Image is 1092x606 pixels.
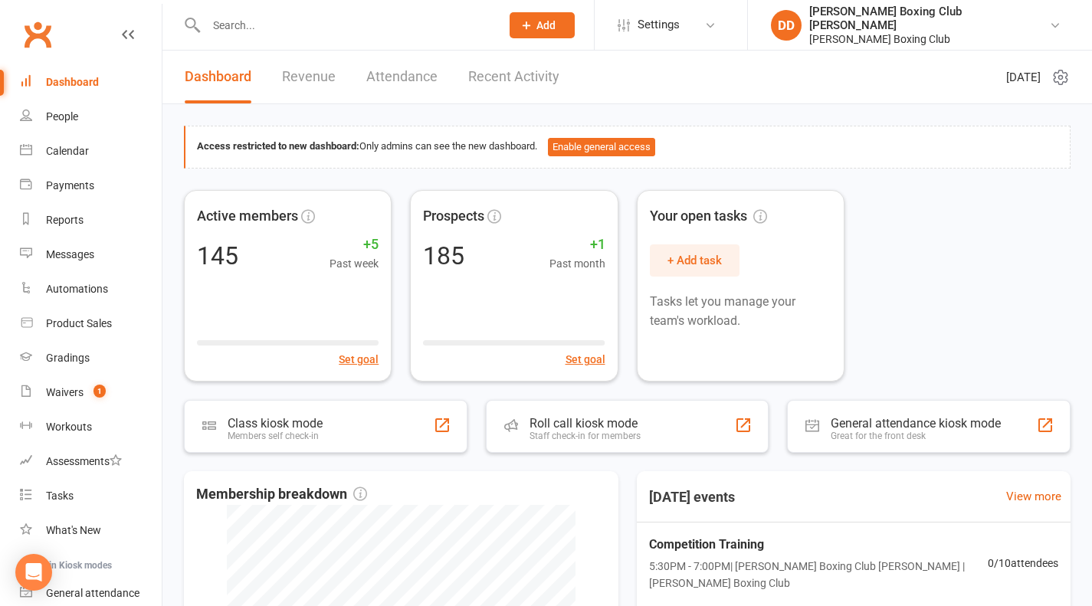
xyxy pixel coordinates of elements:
a: People [20,100,162,134]
a: Dashboard [185,51,251,103]
span: +5 [330,234,379,256]
span: +1 [549,234,605,256]
div: Class kiosk mode [228,416,323,431]
span: [DATE] [1006,68,1041,87]
a: Dashboard [20,65,162,100]
a: Product Sales [20,306,162,341]
span: Add [536,19,556,31]
div: Assessments [46,455,122,467]
a: What's New [20,513,162,548]
div: General attendance [46,587,139,599]
p: Tasks let you manage your team's workload. [650,292,831,331]
div: Payments [46,179,94,192]
span: Past week [330,255,379,272]
span: Your open tasks [650,205,767,228]
a: Waivers 1 [20,375,162,410]
h3: [DATE] events [637,483,747,511]
a: Calendar [20,134,162,169]
div: [PERSON_NAME] Boxing Club [809,32,1049,46]
span: Membership breakdown [196,483,367,506]
span: 1 [93,385,106,398]
div: Open Intercom Messenger [15,554,52,591]
div: Automations [46,283,108,295]
div: Members self check-in [228,431,323,441]
button: + Add task [650,244,739,277]
div: Calendar [46,145,89,157]
a: Automations [20,272,162,306]
span: 5:30PM - 7:00PM | [PERSON_NAME] Boxing Club [PERSON_NAME] | [PERSON_NAME] Boxing Club [649,558,989,592]
div: Dashboard [46,76,99,88]
a: Messages [20,237,162,272]
div: General attendance kiosk mode [831,416,1001,431]
div: Staff check-in for members [530,431,641,441]
a: Revenue [282,51,336,103]
div: Waivers [46,386,84,398]
div: People [46,110,78,123]
div: What's New [46,524,101,536]
button: Set goal [339,351,379,368]
div: Tasks [46,490,74,502]
a: Workouts [20,410,162,444]
span: Competition Training [649,535,989,555]
a: Attendance [366,51,438,103]
div: Product Sales [46,317,112,329]
strong: Access restricted to new dashboard: [197,140,359,152]
div: Roll call kiosk mode [530,416,641,431]
span: Settings [638,8,680,42]
span: Prospects [423,205,484,228]
span: Past month [549,255,605,272]
a: Reports [20,203,162,237]
div: 185 [423,244,464,268]
div: [PERSON_NAME] Boxing Club [PERSON_NAME] [809,5,1049,32]
a: Tasks [20,479,162,513]
div: Messages [46,248,94,260]
div: Great for the front desk [831,431,1001,441]
a: View more [1006,487,1061,506]
span: 0 / 10 attendees [988,555,1058,572]
input: Search... [202,15,490,36]
button: Enable general access [548,138,655,156]
div: Reports [46,214,84,226]
a: Clubworx [18,15,57,54]
div: DD [771,10,802,41]
a: Recent Activity [468,51,559,103]
button: Add [510,12,575,38]
div: Only admins can see the new dashboard. [197,138,1058,156]
div: Workouts [46,421,92,433]
div: 145 [197,244,238,268]
span: Active members [197,205,298,228]
a: Gradings [20,341,162,375]
a: Assessments [20,444,162,479]
div: Gradings [46,352,90,364]
a: Payments [20,169,162,203]
button: Set goal [566,351,605,368]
